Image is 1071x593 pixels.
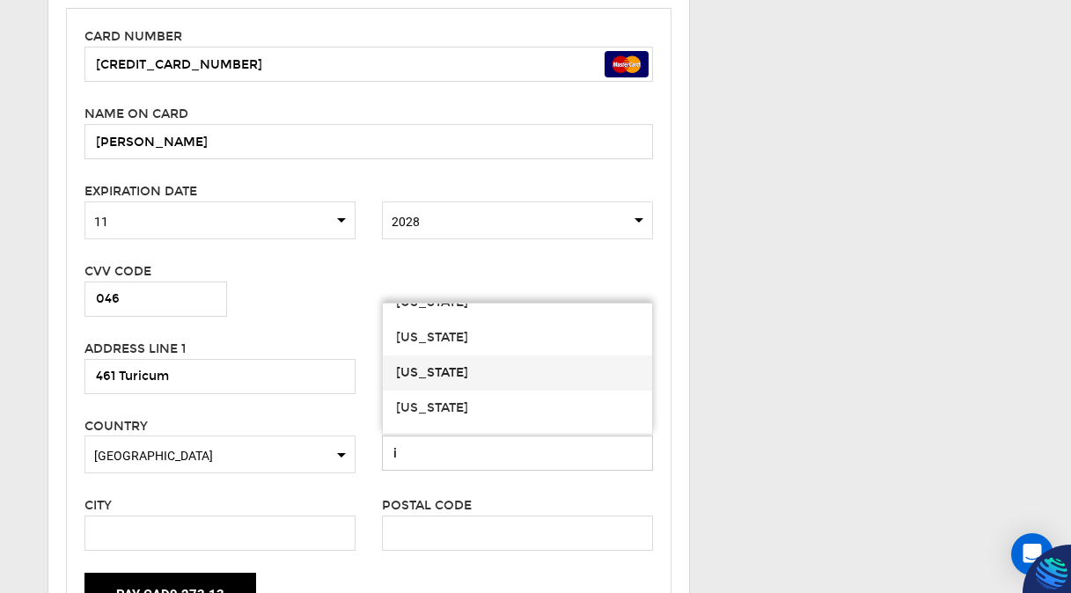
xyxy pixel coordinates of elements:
div: Open Intercom Messenger [1011,533,1053,575]
input: Select box [382,436,653,471]
div: [US_STATE] [396,329,639,347]
img: mastercard-dark.svg [605,51,649,77]
div: [US_STATE] [396,294,639,311]
label: CVV Code [84,263,151,281]
span: 11 [94,213,346,231]
label: Address Line 1 [84,340,186,358]
span: Select box activate [84,201,356,239]
span: Select box activate [382,201,653,239]
label: Expiration Date [84,183,197,201]
label: Postal Code [382,497,472,515]
label: Country [84,418,148,436]
div: [US_STATE] [396,399,639,417]
label: Name on card [84,106,188,123]
div: [US_STATE] [396,364,639,382]
span: [GEOGRAPHIC_DATA] [94,447,346,465]
span: 2028 [392,213,643,231]
label: Card number [84,28,182,46]
label: City [84,497,112,515]
span: Select box activate [84,436,356,473]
